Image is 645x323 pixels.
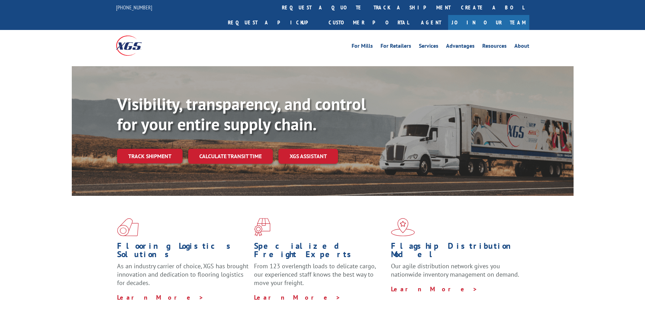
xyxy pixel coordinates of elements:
h1: Flagship Distribution Model [391,242,523,262]
a: Agent [414,15,448,30]
a: Learn More > [117,293,204,301]
a: Request a pickup [223,15,323,30]
a: Resources [482,43,507,51]
a: Services [419,43,438,51]
a: For Retailers [381,43,411,51]
span: As an industry carrier of choice, XGS has brought innovation and dedication to flooring logistics... [117,262,248,287]
a: Track shipment [117,149,183,163]
a: XGS ASSISTANT [278,149,338,164]
a: Learn More > [391,285,478,293]
p: From 123 overlength loads to delicate cargo, our experienced staff knows the best way to move you... [254,262,386,293]
a: For Mills [352,43,373,51]
b: Visibility, transparency, and control for your entire supply chain. [117,93,366,135]
h1: Flooring Logistics Solutions [117,242,249,262]
img: xgs-icon-total-supply-chain-intelligence-red [117,218,139,236]
a: About [514,43,529,51]
h1: Specialized Freight Experts [254,242,386,262]
img: xgs-icon-flagship-distribution-model-red [391,218,415,236]
a: [PHONE_NUMBER] [116,4,152,11]
a: Calculate transit time [188,149,273,164]
img: xgs-icon-focused-on-flooring-red [254,218,270,236]
a: Advantages [446,43,475,51]
span: Our agile distribution network gives you nationwide inventory management on demand. [391,262,519,278]
a: Customer Portal [323,15,414,30]
a: Learn More > [254,293,341,301]
a: Join Our Team [448,15,529,30]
